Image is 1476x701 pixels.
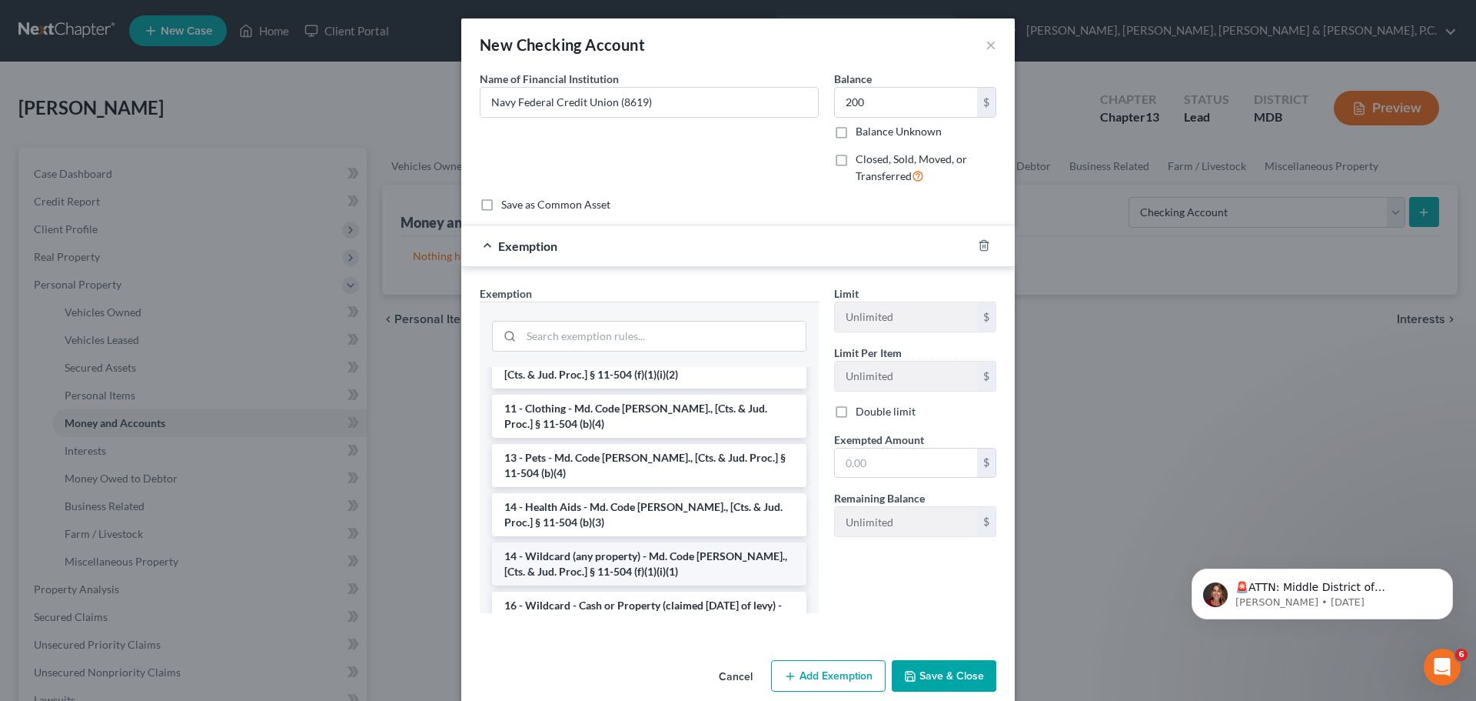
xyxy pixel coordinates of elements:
input: -- [835,302,977,332]
li: 16 - Wildcard - Cash or Property (claimed [DATE] of levy) - Md. Code [PERSON_NAME]., [Cts. & Jud.... [492,592,806,650]
li: 13 - Pets - Md. Code [PERSON_NAME]., [Cts. & Jud. Proc.] § 11-504 (b)(4) [492,444,806,487]
li: 14 - Health Aids - Md. Code [PERSON_NAME]., [Cts. & Jud. Proc.] § 11-504 (b)(3) [492,493,806,536]
span: Exemption [480,287,532,300]
button: × [986,35,996,54]
iframe: Intercom live chat [1424,649,1461,686]
span: Limit [834,287,859,300]
iframe: Intercom notifications message [1168,472,1476,644]
span: Closed, Sold, Moved, or Transferred [856,152,967,182]
p: Message from Katie, sent 3w ago [67,124,265,138]
div: $ [977,362,996,391]
input: 0.00 [835,449,977,478]
label: Limit Per Item [834,345,902,361]
li: 1 - Homestead Exemption - Md. Code [PERSON_NAME]., [Cts. & Jud. Proc.] § 11-504 (f)(1)(i)(2) [492,345,806,389]
span: Name of Financial Institution [480,72,619,85]
li: 14 - Wildcard (any property) - Md. Code [PERSON_NAME]., [Cts. & Jud. Proc.] § 11-504 (f)(1)(i)(1) [492,542,806,586]
label: Balance Unknown [856,124,942,139]
div: New Checking Account [480,34,645,55]
label: Remaining Balance [834,490,925,506]
label: Balance [834,71,872,87]
li: 11 - Clothing - Md. Code [PERSON_NAME]., [Cts. & Jud. Proc.] § 11-504 (b)(4) [492,395,806,438]
input: -- [835,362,977,391]
img: Profile image for Katie [35,111,59,135]
div: message notification from Katie, 3w ago. 🚨ATTN: Middle District of Florida The court has added a ... [23,97,284,148]
input: 0.00 [835,88,977,117]
label: Double limit [856,404,916,419]
input: -- [835,507,977,536]
span: 🚨ATTN: Middle District of [US_STATE] The court has added a new Credit Counseling Field that we ne... [67,109,261,244]
button: Add Exemption [771,660,886,693]
input: Search exemption rules... [521,322,806,351]
div: $ [977,302,996,332]
label: Save as Common Asset [501,197,610,212]
div: $ [977,507,996,536]
button: Save & Close [892,660,996,693]
span: Exempted Amount [834,433,924,446]
div: $ [977,449,996,478]
input: Enter name... [480,88,818,117]
span: Exemption [498,239,557,253]
span: 6 [1455,649,1468,661]
button: Cancel [706,662,765,693]
div: $ [977,88,996,117]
